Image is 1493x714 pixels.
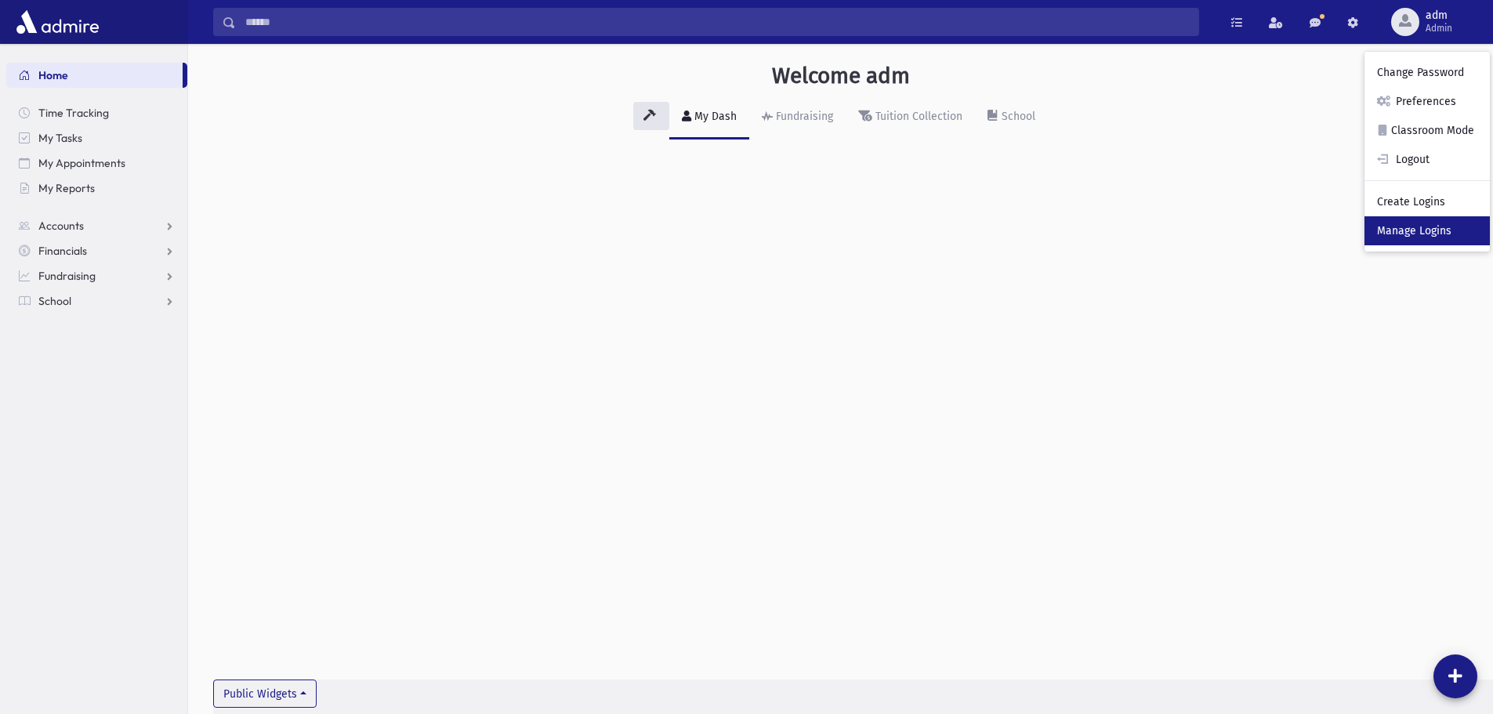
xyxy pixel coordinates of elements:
a: My Tasks [6,125,187,150]
img: AdmirePro [13,6,103,38]
a: Accounts [6,213,187,238]
span: Time Tracking [38,106,109,120]
a: My Dash [669,96,749,140]
a: Logout [1364,145,1490,174]
a: Financials [6,238,187,263]
span: School [38,294,71,308]
h3: Welcome adm [772,63,910,89]
div: School [998,110,1035,123]
span: My Reports [38,181,95,195]
span: Financials [38,244,87,258]
a: My Reports [6,176,187,201]
a: Change Password [1364,58,1490,87]
a: Tuition Collection [846,96,975,140]
span: My Appointments [38,156,125,170]
div: My Dash [691,110,737,123]
span: Accounts [38,219,84,233]
a: Manage Logins [1364,216,1490,245]
a: Home [6,63,183,88]
a: Fundraising [749,96,846,140]
div: Tuition Collection [872,110,962,123]
a: Fundraising [6,263,187,288]
span: adm [1426,9,1452,22]
a: Preferences [1364,87,1490,116]
span: Admin [1426,22,1452,34]
a: My Appointments [6,150,187,176]
input: Search [236,8,1198,36]
span: Home [38,68,68,82]
span: Fundraising [38,269,96,283]
button: Public Widgets [213,680,317,708]
a: School [975,96,1048,140]
span: My Tasks [38,131,82,145]
div: Fundraising [773,110,833,123]
a: Classroom Mode [1364,116,1490,145]
a: Time Tracking [6,100,187,125]
a: Create Logins [1364,187,1490,216]
a: School [6,288,187,314]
